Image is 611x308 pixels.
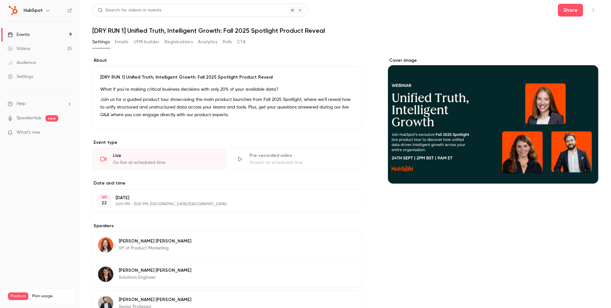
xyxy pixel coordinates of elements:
p: [DRY RUN 1] Unified Truth, Intelligent Growth: Fall 2025 Spotlight Product Reveal [100,74,355,80]
img: Eveline Wulff [98,267,113,282]
span: new [46,115,58,122]
div: Audience [8,59,36,66]
button: Share [558,4,583,17]
img: HubSpot [8,5,18,16]
div: Live [113,152,218,159]
h6: HubSpot [24,7,43,14]
button: CTA [237,37,246,47]
a: SpeakerHub [17,115,42,122]
span: Help [17,101,26,107]
p: [PERSON_NAME] [PERSON_NAME] [119,267,191,274]
label: Date and time [92,180,362,186]
li: help-dropdown-opener [8,101,72,107]
p: What if you're making critical business decisions with only 20% of your available data? [100,86,355,93]
img: Rachel Leist [98,237,113,253]
button: Registrations [165,37,193,47]
button: Settings [92,37,110,47]
section: Cover image [388,57,598,184]
button: Polls [223,37,232,47]
label: Cover image [388,57,598,64]
div: Videos [8,45,30,52]
div: Stream at scheduled time [249,159,355,166]
p: [PERSON_NAME] [PERSON_NAME] [119,297,191,303]
div: Eveline Wulff[PERSON_NAME] [PERSON_NAME]Solutions Engineer [92,261,362,288]
p: Solutions Engineer [119,274,191,281]
div: LiveGo live at scheduled time [92,148,226,170]
div: Rachel Leist[PERSON_NAME] [PERSON_NAME]VP of Product Marketing [92,232,362,258]
p: Join us for a guided product tour showcasing the main product launches from Fall 2025 Spotlight, ... [100,96,355,119]
div: Settings [8,73,33,80]
div: Pre-recorded video [249,152,355,159]
p: [DATE] [116,195,329,201]
div: SEP [98,195,110,199]
button: Emails [115,37,128,47]
p: Event type [92,139,362,146]
p: 2:00 PM - 3:00 PM, [GEOGRAPHIC_DATA]/[GEOGRAPHIC_DATA] [116,202,329,207]
p: 22 [102,200,107,206]
iframe: Noticeable Trigger [64,130,72,136]
button: Analytics [198,37,218,47]
div: Pre-recorded videoStream at scheduled time [229,148,363,170]
button: UTM builder [134,37,159,47]
div: Events [8,31,30,38]
div: Go live at scheduled time [113,159,218,166]
h1: [DRY RUN 1] Unified Truth, Intelligent Growth: Fall 2025 Spotlight Product Reveal [92,27,598,34]
label: Speakers [92,223,362,229]
label: About [92,57,362,64]
div: Search for videos or events [98,7,161,14]
span: Plan usage [32,294,72,299]
span: What's new [17,129,40,136]
p: VP of Product Marketing [119,245,191,251]
p: [PERSON_NAME] [PERSON_NAME] [119,238,191,244]
span: Premium [8,292,28,300]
